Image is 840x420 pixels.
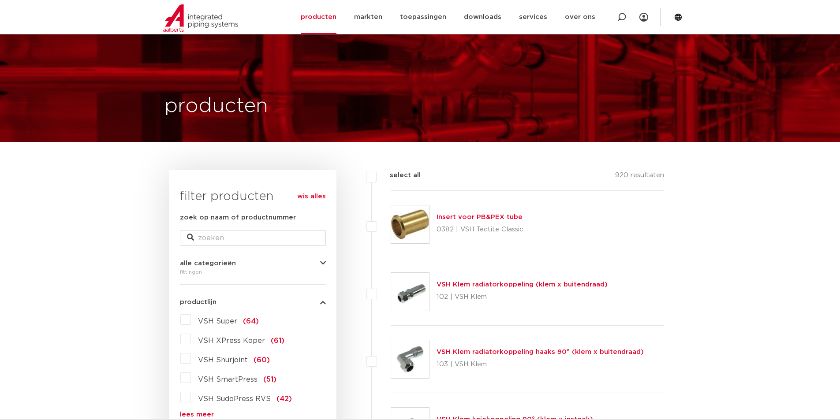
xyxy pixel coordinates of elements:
[180,299,217,305] span: productlijn
[180,188,326,205] h3: filter producten
[437,281,608,288] a: VSH Klem radiatorkoppeling (klem x buitendraad)
[437,349,644,355] a: VSH Klem radiatorkoppeling haaks 90° (klem x buitendraad)
[198,357,248,364] span: VSH Shurjoint
[276,395,292,402] span: (42)
[437,223,523,237] p: 0382 | VSH Tectite Classic
[180,212,296,223] label: zoek op naam of productnummer
[263,376,276,383] span: (51)
[271,337,284,344] span: (61)
[437,214,523,220] a: Insert voor PB&PEX tube
[437,357,644,372] p: 103 | VSH Klem
[198,376,258,383] span: VSH SmartPress
[180,267,326,277] div: fittingen
[377,170,421,181] label: select all
[180,299,326,305] button: productlijn
[243,318,259,325] span: (64)
[297,191,326,202] a: wis alles
[198,395,271,402] span: VSH SudoPress RVS
[180,260,236,267] span: alle categorieën
[391,205,429,243] img: Thumbnail for Insert voor PB&PEX tube
[180,230,326,246] input: zoeken
[180,411,326,418] a: lees meer
[391,273,429,311] img: Thumbnail for VSH Klem radiatorkoppeling (klem x buitendraad)
[164,92,268,120] h1: producten
[180,260,326,267] button: alle categorieën
[254,357,270,364] span: (60)
[198,337,265,344] span: VSH XPress Koper
[391,340,429,378] img: Thumbnail for VSH Klem radiatorkoppeling haaks 90° (klem x buitendraad)
[198,318,237,325] span: VSH Super
[437,290,608,304] p: 102 | VSH Klem
[615,170,664,184] p: 920 resultaten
